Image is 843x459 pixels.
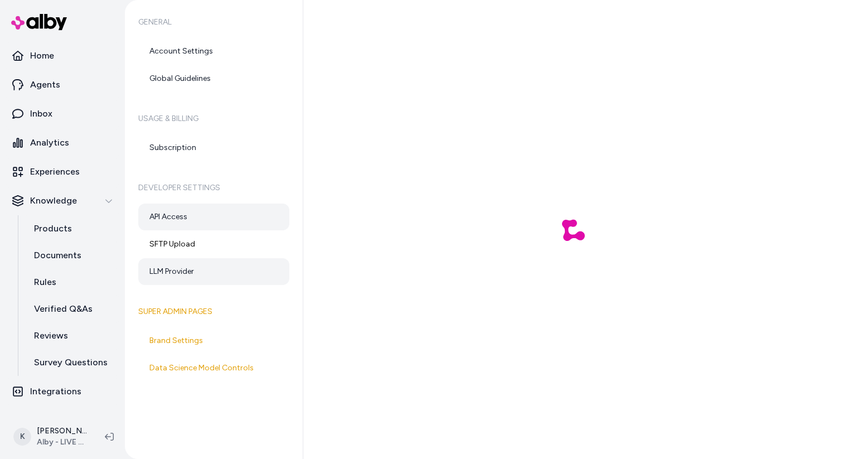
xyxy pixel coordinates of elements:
h6: General [138,7,289,38]
span: Alby - LIVE on [DOMAIN_NAME] [37,437,87,448]
h6: Super Admin Pages [138,296,289,327]
a: Subscription [138,134,289,161]
a: Inbox [4,100,120,127]
a: Agents [4,71,120,98]
p: Products [34,222,72,235]
a: Products [23,215,120,242]
a: Account Settings [138,38,289,65]
p: Knowledge [30,194,77,207]
h6: Developer Settings [138,172,289,204]
p: [PERSON_NAME] [37,426,87,437]
button: K[PERSON_NAME]Alby - LIVE on [DOMAIN_NAME] [7,419,96,455]
img: alby Logo [11,14,67,30]
a: Survey Questions [23,349,120,376]
a: Home [4,42,120,69]
p: Verified Q&As [34,302,93,316]
a: Global Guidelines [138,65,289,92]
p: Experiences [30,165,80,178]
p: Agents [30,78,60,91]
a: Verified Q&As [23,296,120,322]
a: SFTP Upload [138,231,289,258]
a: Experiences [4,158,120,185]
a: LLM Provider [138,258,289,285]
p: Survey Questions [34,356,108,369]
p: Inbox [30,107,52,120]
a: Analytics [4,129,120,156]
p: Documents [34,249,81,262]
p: Reviews [34,329,68,342]
p: Analytics [30,136,69,149]
h6: Usage & Billing [138,103,289,134]
a: Data Science Model Controls [138,355,289,381]
a: Integrations [4,378,120,405]
p: Home [30,49,54,62]
a: Brand Settings [138,327,289,354]
a: Documents [23,242,120,269]
a: Rules [23,269,120,296]
a: API Access [138,204,289,230]
span: K [13,428,31,446]
p: Integrations [30,385,81,398]
button: Knowledge [4,187,120,214]
p: Rules [34,276,56,289]
a: Reviews [23,322,120,349]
